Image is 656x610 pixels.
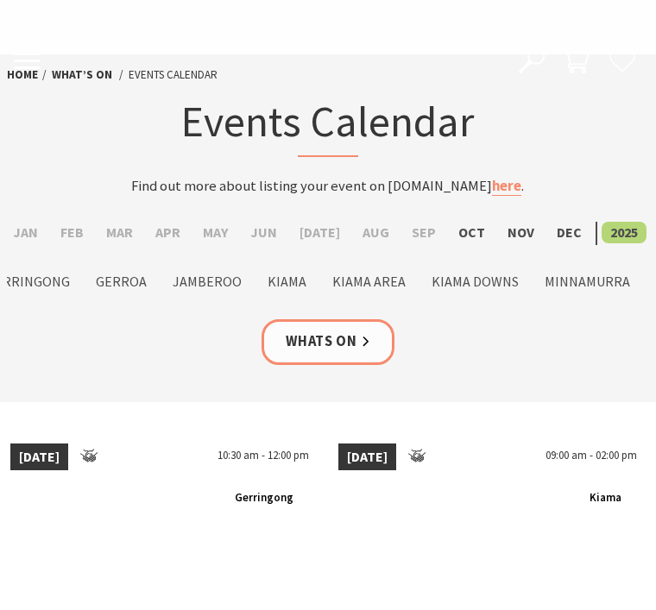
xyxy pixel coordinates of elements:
span: [DATE] [338,443,396,470]
label: 2025 [602,222,647,243]
label: Kiama Area [324,271,414,292]
span: 10:30 am - 12:00 pm [209,443,318,470]
label: [DATE] [291,222,349,243]
h1: Events Calendar [61,94,594,157]
span: 09:00 am - 02:00 pm [537,443,646,470]
button: Click to Favourite Fibre Art Workshop [340,469,396,529]
label: Jan [4,222,47,243]
label: May [194,222,237,243]
span: Gerringong [228,487,300,509]
label: Nov [499,222,543,243]
label: Jun [242,222,286,243]
a: Whats On [262,319,394,364]
span: [DATE] [10,443,68,470]
label: Gerroa [87,271,155,292]
label: Jamberoo [164,271,250,292]
label: Minnamurra [536,271,639,292]
label: Sep [403,222,445,243]
label: Feb [52,222,92,243]
label: Oct [450,222,494,243]
span: Kiama [583,487,628,509]
a: here [492,177,521,196]
button: Click to Favourite Digital Illustration with Daniela Franza [12,469,68,529]
label: Mar [98,222,142,243]
label: Kiama Downs [423,271,527,292]
p: Find out more about listing your event on [DOMAIN_NAME] . [61,175,594,198]
label: Kiama [259,271,315,292]
label: Aug [354,222,398,243]
label: Apr [147,222,189,243]
label: Dec [548,222,590,243]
